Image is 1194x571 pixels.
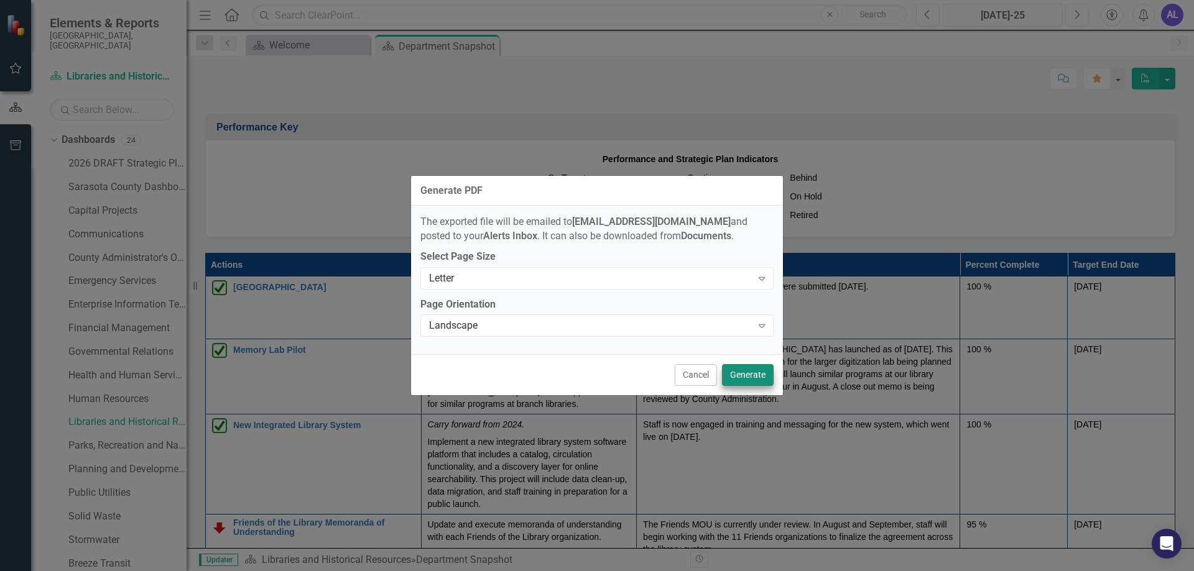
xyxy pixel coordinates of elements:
[1152,529,1182,559] div: Open Intercom Messenger
[675,364,717,386] button: Cancel
[572,216,731,227] strong: [EMAIL_ADDRESS][DOMAIN_NAME]
[429,271,752,285] div: Letter
[420,185,483,196] div: Generate PDF
[483,230,537,242] strong: Alerts Inbox
[420,298,774,312] label: Page Orientation
[420,216,747,242] span: The exported file will be emailed to and posted to your . It can also be downloaded from .
[681,230,731,242] strong: Documents
[722,364,774,386] button: Generate
[429,319,752,333] div: Landscape
[420,250,774,264] label: Select Page Size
